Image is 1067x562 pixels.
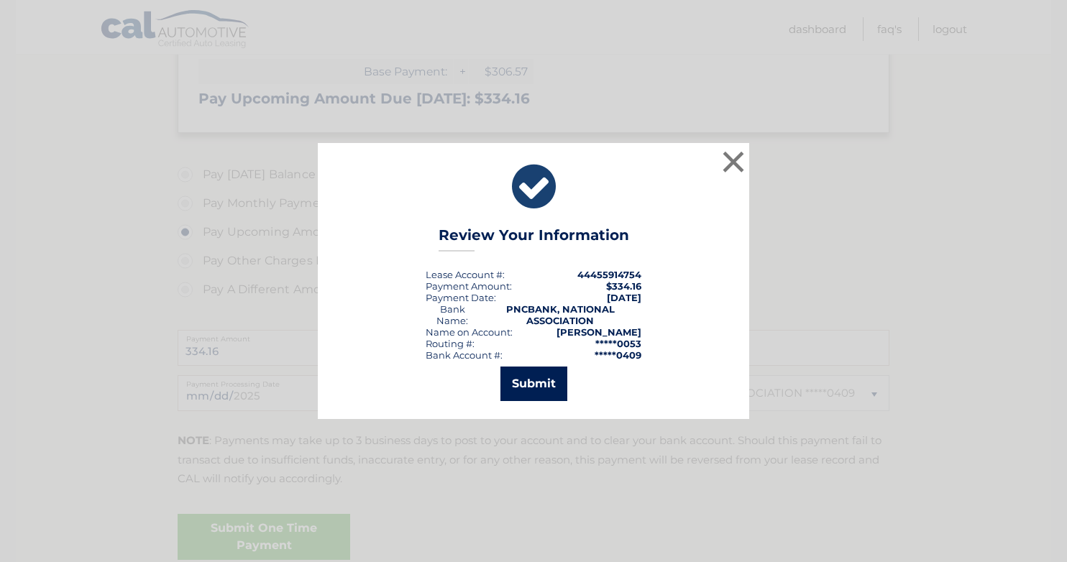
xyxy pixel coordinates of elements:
[426,280,512,292] div: Payment Amount:
[606,280,641,292] span: $334.16
[426,269,505,280] div: Lease Account #:
[426,349,503,361] div: Bank Account #:
[439,226,629,252] h3: Review Your Information
[607,292,641,303] span: [DATE]
[719,147,748,176] button: ×
[426,338,475,349] div: Routing #:
[577,269,641,280] strong: 44455914754
[426,292,496,303] div: :
[426,303,479,326] div: Bank Name:
[500,367,567,401] button: Submit
[426,326,513,338] div: Name on Account:
[557,326,641,338] strong: [PERSON_NAME]
[426,292,494,303] span: Payment Date
[506,303,615,326] strong: PNCBANK, NATIONAL ASSOCIATION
